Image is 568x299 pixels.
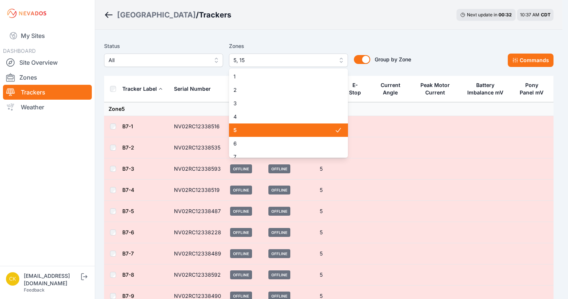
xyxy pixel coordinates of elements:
button: 5, 15 [229,54,348,67]
span: 4 [233,113,335,120]
span: 1 [233,73,335,80]
span: 5, 15 [233,56,333,65]
span: 7 [233,153,335,161]
div: 5, 15 [229,68,348,158]
span: 2 [233,86,335,94]
span: 5 [233,126,335,134]
span: 6 [233,140,335,147]
span: 3 [233,100,335,107]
